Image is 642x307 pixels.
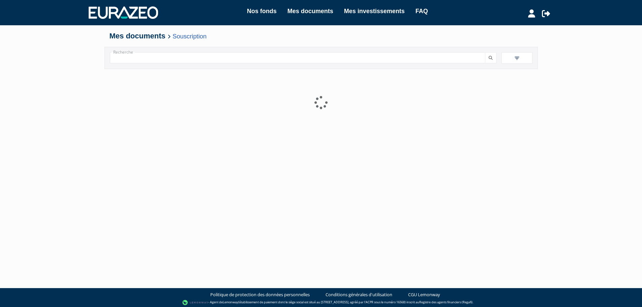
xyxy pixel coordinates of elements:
[408,291,440,298] a: CGU Lemonway
[110,52,485,63] input: Recherche
[182,299,208,306] img: logo-lemonway.png
[210,291,310,298] a: Politique de protection des données personnelles
[344,6,405,16] a: Mes investissements
[173,33,207,40] a: Souscription
[287,6,333,16] a: Mes documents
[416,6,428,16] a: FAQ
[326,291,392,298] a: Conditions générales d'utilisation
[110,32,533,40] h4: Mes documents
[247,6,277,16] a: Nos fonds
[514,55,520,61] img: filter.svg
[223,300,238,305] a: Lemonway
[419,300,472,305] a: Registre des agents financiers (Regafi)
[7,299,635,306] div: - Agent de (établissement de paiement dont le siège social est situé au [STREET_ADDRESS], agréé p...
[89,6,158,19] img: 1732889491-logotype_eurazeo_blanc_rvb.png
